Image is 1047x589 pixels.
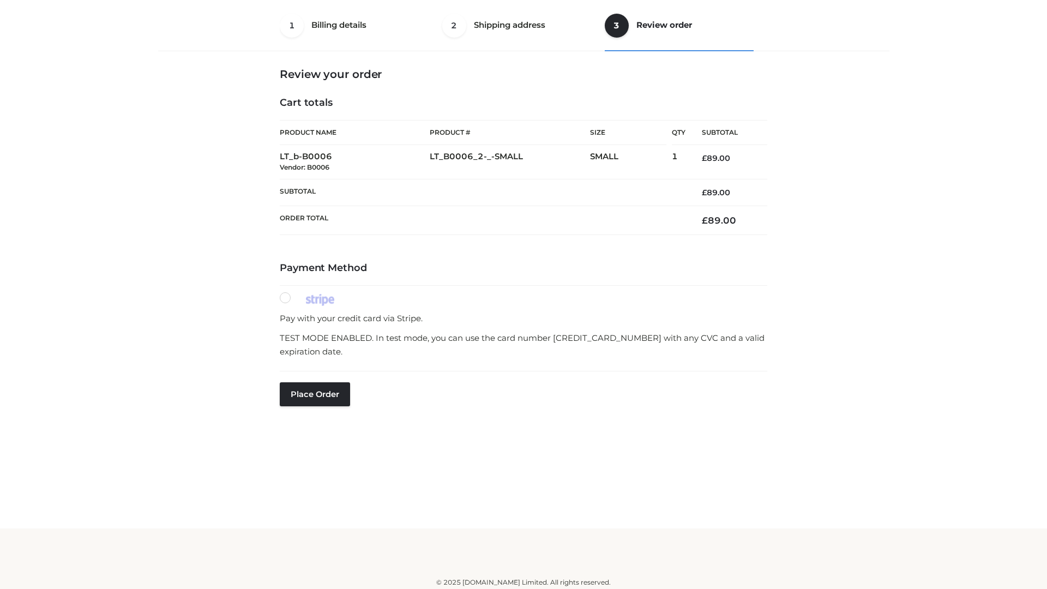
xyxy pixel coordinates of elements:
[590,121,666,145] th: Size
[702,215,708,226] span: £
[280,206,685,235] th: Order Total
[280,120,430,145] th: Product Name
[280,145,430,179] td: LT_b-B0006
[280,68,767,81] h3: Review your order
[280,311,767,326] p: Pay with your credit card via Stripe.
[280,163,329,171] small: Vendor: B0006
[280,331,767,359] p: TEST MODE ENABLED. In test mode, you can use the card number [CREDIT_CARD_NUMBER] with any CVC an...
[280,97,767,109] h4: Cart totals
[702,153,730,163] bdi: 89.00
[702,188,730,197] bdi: 89.00
[280,262,767,274] h4: Payment Method
[280,179,685,206] th: Subtotal
[702,153,707,163] span: £
[702,188,707,197] span: £
[280,382,350,406] button: Place order
[430,145,590,179] td: LT_B0006_2-_-SMALL
[685,121,767,145] th: Subtotal
[672,145,685,179] td: 1
[590,145,672,179] td: SMALL
[162,577,885,588] div: © 2025 [DOMAIN_NAME] Limited. All rights reserved.
[672,120,685,145] th: Qty
[430,120,590,145] th: Product #
[702,215,736,226] bdi: 89.00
